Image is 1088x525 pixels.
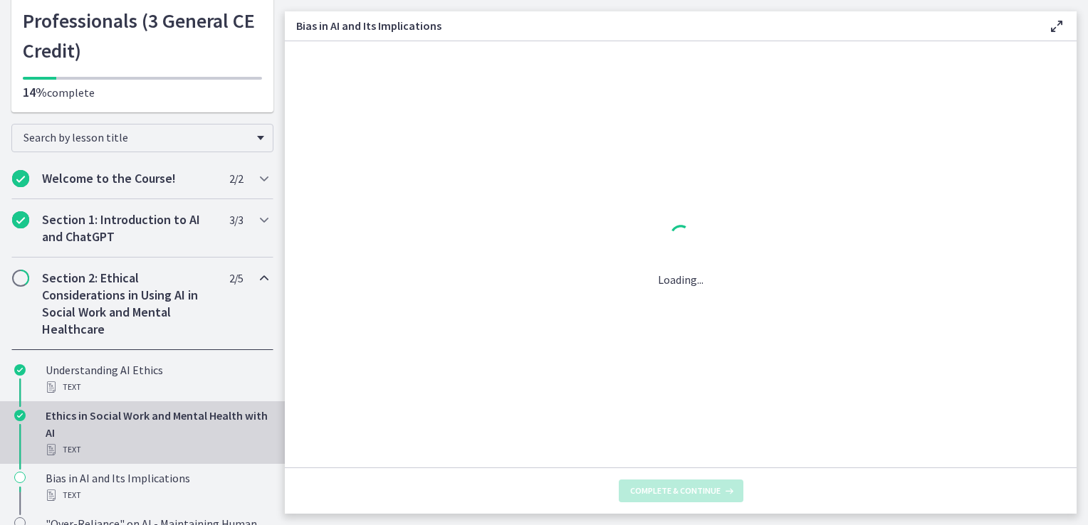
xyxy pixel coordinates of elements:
[11,124,273,152] div: Search by lesson title
[229,270,243,287] span: 2 / 5
[658,221,703,254] div: 1
[46,470,268,504] div: Bias in AI and Its Implications
[14,410,26,421] i: Completed
[42,211,216,245] h2: Section 1: Introduction to AI and ChatGPT
[46,378,268,396] div: Text
[23,84,262,101] p: complete
[658,271,703,288] p: Loading...
[630,485,721,497] span: Complete & continue
[46,487,268,504] div: Text
[46,361,268,396] div: Understanding AI Ethics
[296,17,1025,34] h3: Bias in AI and Its Implications
[229,211,243,228] span: 3 / 3
[12,170,29,187] i: Completed
[46,407,268,458] div: Ethics in Social Work and Mental Health with AI
[14,364,26,376] i: Completed
[229,170,243,187] span: 2 / 2
[619,479,743,502] button: Complete & continue
[23,84,47,100] span: 14%
[42,270,216,338] h2: Section 2: Ethical Considerations in Using AI in Social Work and Mental Healthcare
[42,170,216,187] h2: Welcome to the Course!
[23,130,250,144] span: Search by lesson title
[12,211,29,228] i: Completed
[46,441,268,458] div: Text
